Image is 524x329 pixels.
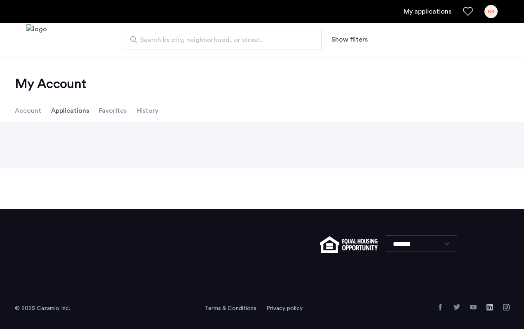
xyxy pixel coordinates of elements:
[26,24,47,55] img: logo
[136,99,158,122] li: History
[266,304,303,313] a: Privacy policy
[454,304,460,310] a: Twitter
[51,99,89,122] li: Applications
[15,306,70,311] span: © 2025 Cazamio Inc.
[15,76,510,92] h2: My Account
[320,236,377,253] img: equal-housing.png
[140,35,298,45] span: Search by city, neighborhood, or street.
[204,304,256,313] a: Terms and conditions
[470,304,477,310] a: YouTube
[463,7,473,16] a: Favorites
[503,304,510,310] a: Instagram
[404,7,451,16] a: My application
[331,35,368,44] button: Show or hide filters
[26,24,47,55] a: Cazamio logo
[15,99,41,122] li: Account
[386,236,457,252] select: Language select
[486,304,493,310] a: LinkedIn
[124,30,322,49] input: Apartment Search
[484,5,498,18] div: NB
[437,304,444,310] a: Facebook
[99,99,127,122] li: Favorites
